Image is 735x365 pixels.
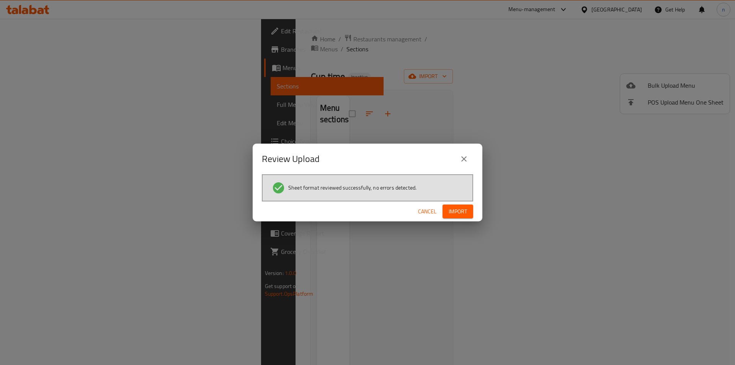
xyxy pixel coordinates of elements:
[415,205,439,219] button: Cancel
[455,150,473,168] button: close
[288,184,416,192] span: Sheet format reviewed successfully, no errors detected.
[262,153,320,165] h2: Review Upload
[418,207,436,216] span: Cancel
[443,205,473,219] button: Import
[449,207,467,216] span: Import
